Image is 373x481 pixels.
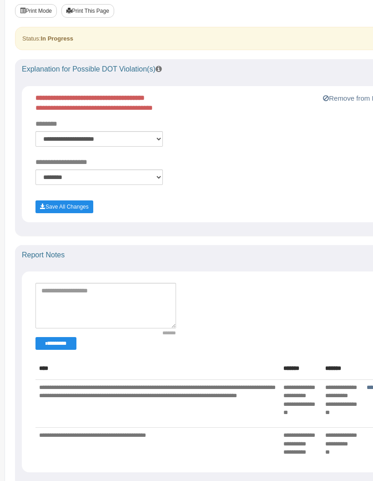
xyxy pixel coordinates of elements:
button: Print Mode [15,4,57,18]
button: Print This Page [61,4,114,18]
button: Change Filter Options [35,337,76,350]
strong: In Progress [40,35,73,42]
button: Save [35,200,93,213]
